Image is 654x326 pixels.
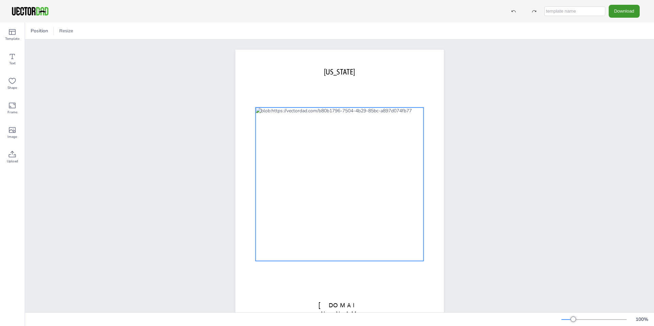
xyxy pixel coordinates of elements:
[5,36,19,42] span: Template
[318,301,361,326] span: [DOMAIN_NAME]
[609,5,640,17] button: Download
[57,26,76,36] button: Resize
[7,159,18,164] span: Upload
[7,85,17,91] span: Shape
[9,61,16,66] span: Text
[11,6,49,16] img: VectorDad-1.png
[634,316,650,323] div: 100 %
[29,28,49,34] span: Position
[7,134,17,140] span: Image
[324,67,355,76] span: [US_STATE]
[7,110,17,115] span: Frame
[544,6,605,16] input: template name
